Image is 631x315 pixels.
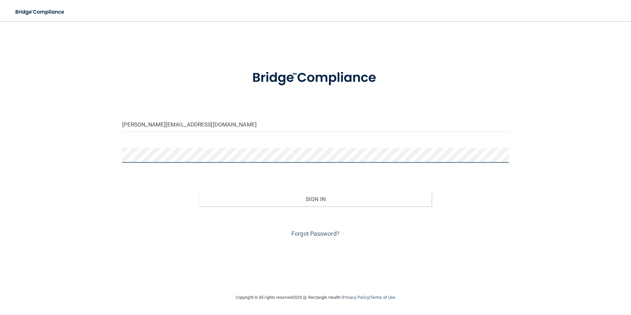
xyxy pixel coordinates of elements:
img: bridge_compliance_login_screen.278c3ca4.svg [10,5,71,19]
a: Privacy Policy [343,295,369,300]
img: bridge_compliance_login_screen.278c3ca4.svg [239,61,392,95]
div: Copyright © All rights reserved 2025 @ Rectangle Health | | [195,287,436,308]
a: Terms of Use [370,295,395,300]
input: Email [122,117,509,132]
a: Forgot Password? [291,230,340,237]
button: Sign In [199,192,432,206]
